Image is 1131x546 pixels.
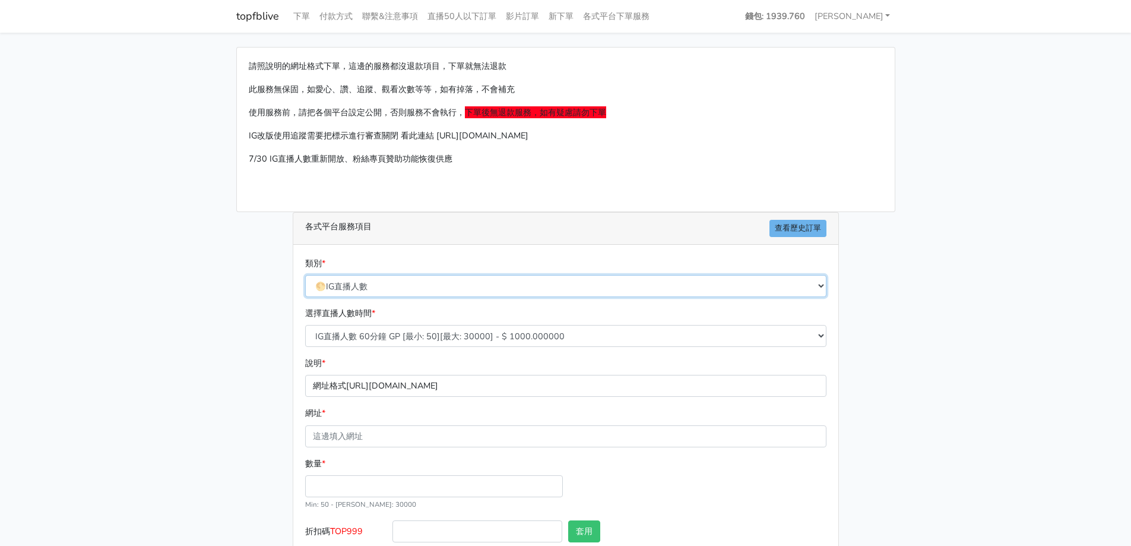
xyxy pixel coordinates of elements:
[305,307,375,320] label: 選擇直播人數時間
[465,106,606,118] span: 下單後無退款服務，如有疑慮請勿下單
[249,106,883,119] p: 使用服務前，請把各個平台設定公開，否則服務不會執行，
[293,213,838,245] div: 各式平台服務項目
[305,406,325,420] label: 網址
[289,5,315,28] a: 下單
[357,5,423,28] a: 聯繫&注意事項
[305,500,416,509] small: Min: 50 - [PERSON_NAME]: 30000
[745,10,805,22] strong: 錢包: 1939.760
[423,5,501,28] a: 直播50人以下訂單
[315,5,357,28] a: 付款方式
[769,220,826,237] a: 查看歷史訂單
[740,5,810,28] a: 錢包: 1939.760
[501,5,544,28] a: 影片訂單
[305,425,826,447] input: 這邊填入網址
[305,356,325,370] label: 說明
[330,525,363,537] span: TOP999
[544,5,578,28] a: 新下單
[249,59,883,73] p: 請照說明的網址格式下單，這邊的服務都沒退款項目，下單就無法退款
[568,520,600,542] button: 套用
[305,257,325,270] label: 類別
[249,83,883,96] p: 此服務無保固，如愛心、讚、追蹤、觀看次數等等，如有掉落，不會補充
[578,5,654,28] a: 各式平台下單服務
[305,375,826,397] p: 網址格式[URL][DOMAIN_NAME]
[236,5,279,28] a: topfblive
[249,152,883,166] p: 7/30 IG直播人數重新開放、粉絲專頁贊助功能恢復供應
[305,457,325,471] label: 數量
[810,5,895,28] a: [PERSON_NAME]
[249,129,883,143] p: IG改版使用追蹤需要把標示進行審查關閉 看此連結 [URL][DOMAIN_NAME]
